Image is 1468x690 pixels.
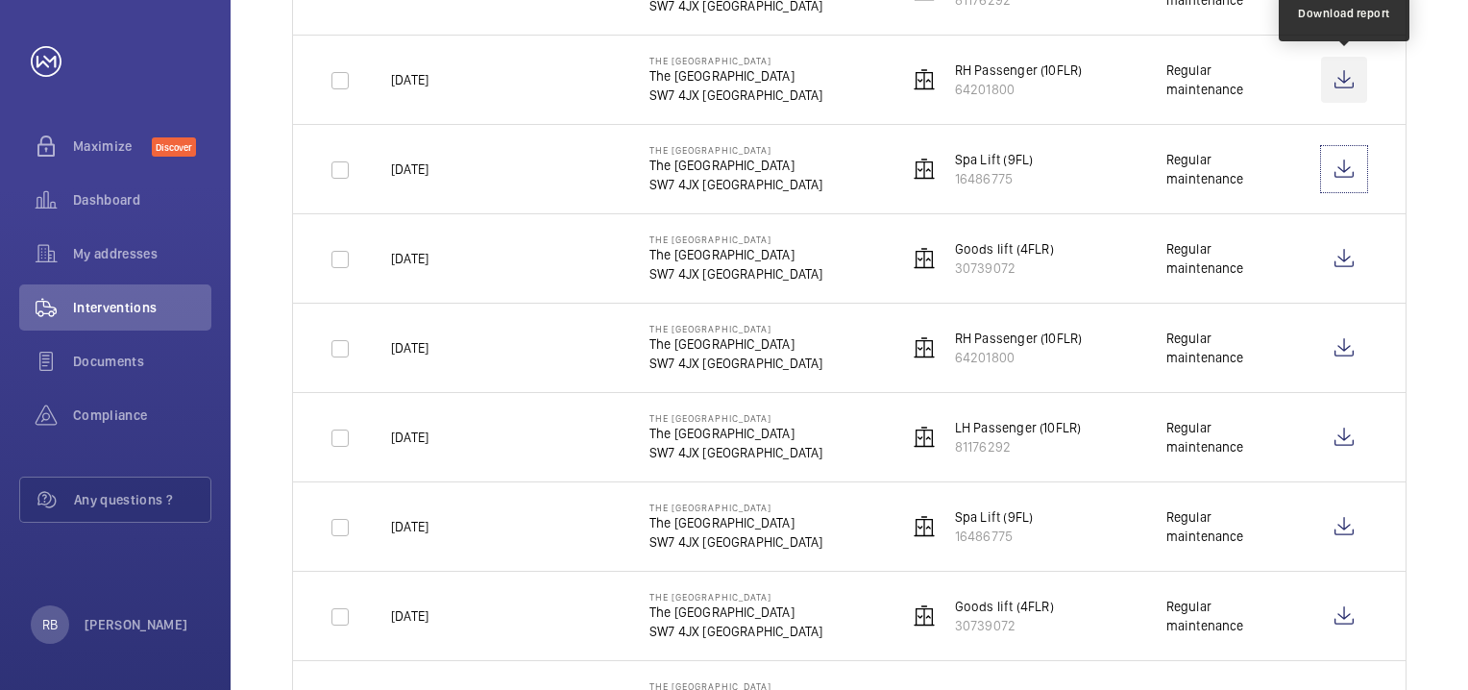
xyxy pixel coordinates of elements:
[649,245,823,264] p: The [GEOGRAPHIC_DATA]
[955,527,1034,546] p: 16486775
[1166,61,1290,99] div: Regular maintenance
[649,354,823,373] p: SW7 4JX [GEOGRAPHIC_DATA]
[955,329,1083,348] p: RH Passenger (10FLR)
[1166,418,1290,456] div: Regular maintenance
[649,513,823,532] p: The [GEOGRAPHIC_DATA]
[391,160,428,179] p: [DATE]
[73,136,152,156] span: Maximize
[649,412,823,424] p: The [GEOGRAPHIC_DATA]
[649,264,823,283] p: SW7 4JX [GEOGRAPHIC_DATA]
[913,68,936,91] img: elevator.svg
[955,616,1054,635] p: 30739072
[955,239,1054,259] p: Goods lift (4FLR)
[649,443,823,462] p: SW7 4JX [GEOGRAPHIC_DATA]
[73,298,211,317] span: Interventions
[391,338,428,357] p: [DATE]
[391,428,428,447] p: [DATE]
[955,437,1082,456] p: 81176292
[955,150,1034,169] p: Spa Lift (9FL)
[649,334,823,354] p: The [GEOGRAPHIC_DATA]
[649,144,823,156] p: The [GEOGRAPHIC_DATA]
[649,532,823,552] p: SW7 4JX [GEOGRAPHIC_DATA]
[955,169,1034,188] p: 16486775
[42,615,58,634] p: RB
[955,418,1082,437] p: LH Passenger (10FLR)
[649,55,823,66] p: The [GEOGRAPHIC_DATA]
[955,80,1083,99] p: 64201800
[649,323,823,334] p: The [GEOGRAPHIC_DATA]
[649,424,823,443] p: The [GEOGRAPHIC_DATA]
[391,517,428,536] p: [DATE]
[913,426,936,449] img: elevator.svg
[955,597,1054,616] p: Goods lift (4FLR)
[955,259,1054,278] p: 30739072
[649,86,823,105] p: SW7 4JX [GEOGRAPHIC_DATA]
[73,406,211,425] span: Compliance
[913,515,936,538] img: elevator.svg
[391,249,428,268] p: [DATE]
[649,175,823,194] p: SW7 4JX [GEOGRAPHIC_DATA]
[649,156,823,175] p: The [GEOGRAPHIC_DATA]
[649,622,823,641] p: SW7 4JX [GEOGRAPHIC_DATA]
[955,61,1083,80] p: RH Passenger (10FLR)
[649,502,823,513] p: The [GEOGRAPHIC_DATA]
[391,606,428,626] p: [DATE]
[1298,5,1390,22] div: Download report
[1166,239,1290,278] div: Regular maintenance
[1166,507,1290,546] div: Regular maintenance
[1166,329,1290,367] div: Regular maintenance
[649,603,823,622] p: The [GEOGRAPHIC_DATA]
[85,615,188,634] p: [PERSON_NAME]
[1166,597,1290,635] div: Regular maintenance
[913,604,936,628] img: elevator.svg
[1166,150,1290,188] div: Regular maintenance
[73,244,211,263] span: My addresses
[73,190,211,209] span: Dashboard
[913,336,936,359] img: elevator.svg
[955,348,1083,367] p: 64201800
[391,70,428,89] p: [DATE]
[152,137,196,157] span: Discover
[913,158,936,181] img: elevator.svg
[74,490,210,509] span: Any questions ?
[73,352,211,371] span: Documents
[913,247,936,270] img: elevator.svg
[649,66,823,86] p: The [GEOGRAPHIC_DATA]
[649,591,823,603] p: The [GEOGRAPHIC_DATA]
[955,507,1034,527] p: Spa Lift (9FL)
[649,234,823,245] p: The [GEOGRAPHIC_DATA]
